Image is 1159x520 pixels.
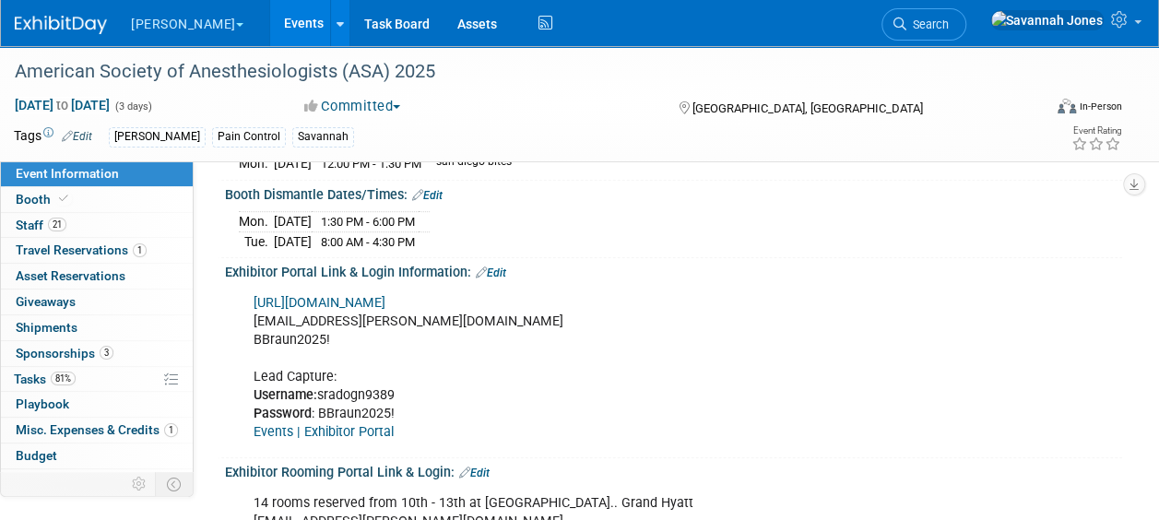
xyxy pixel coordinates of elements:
[241,285,944,452] div: [EMAIL_ADDRESS][PERSON_NAME][DOMAIN_NAME] BBraun2025! Lead Capture: sradogn9389 : BBraun2025!
[14,372,76,386] span: Tasks
[113,100,152,112] span: (3 days)
[59,194,68,204] i: Booth reservation complete
[881,8,966,41] a: Search
[1071,126,1121,136] div: Event Rating
[298,97,408,116] button: Committed
[16,242,147,257] span: Travel Reservations
[1,238,193,263] a: Travel Reservations1
[692,101,923,115] span: [GEOGRAPHIC_DATA], [GEOGRAPHIC_DATA]
[133,243,147,257] span: 1
[109,127,206,147] div: [PERSON_NAME]
[225,458,1122,482] div: Exhibitor Rooming Portal Link & Login:
[16,320,77,335] span: Shipments
[100,346,113,360] span: 3
[254,424,394,440] a: Events | Exhibitor Portal
[254,295,385,311] a: [URL][DOMAIN_NAME]
[16,166,119,181] span: Event Information
[1,213,193,238] a: Staff21
[8,55,1027,89] div: American Society of Anesthesiologists (ASA) 2025
[254,406,312,421] b: Password
[1079,100,1122,113] div: In-Person
[51,372,76,385] span: 81%
[321,215,415,229] span: 1:30 PM - 6:00 PM
[961,96,1122,124] div: Event Format
[124,472,156,496] td: Personalize Event Tab Strip
[62,130,92,143] a: Edit
[15,16,107,34] img: ExhibitDay
[14,97,111,113] span: [DATE] [DATE]
[48,218,66,231] span: 21
[16,448,57,463] span: Budget
[274,231,312,251] td: [DATE]
[476,266,506,279] a: Edit
[1,187,193,212] a: Booth
[239,212,274,232] td: Mon.
[459,467,490,479] a: Edit
[274,154,312,173] td: [DATE]
[990,10,1104,30] img: Savannah Jones
[1,418,193,443] a: Misc. Expenses & Credits1
[1,290,193,314] a: Giveaways
[906,18,949,31] span: Search
[53,98,71,112] span: to
[16,346,113,360] span: Sponsorships
[425,154,530,173] td: san diego bites
[321,235,415,249] span: 8:00 AM - 4:30 PM
[16,294,76,309] span: Giveaways
[274,212,312,232] td: [DATE]
[16,422,178,437] span: Misc. Expenses & Credits
[225,258,1122,282] div: Exhibitor Portal Link & Login Information:
[239,231,274,251] td: Tue.
[239,154,274,173] td: Mon.
[164,423,178,437] span: 1
[16,396,69,411] span: Playbook
[212,127,286,147] div: Pain Control
[1,443,193,468] a: Budget
[16,218,66,232] span: Staff
[1,264,193,289] a: Asset Reservations
[16,268,125,283] span: Asset Reservations
[225,181,1122,205] div: Booth Dismantle Dates/Times:
[14,126,92,148] td: Tags
[16,192,72,207] span: Booth
[1,392,193,417] a: Playbook
[254,387,317,403] b: Username:
[321,157,421,171] span: 12:00 PM - 1:30 PM
[156,472,194,496] td: Toggle Event Tabs
[412,189,443,202] a: Edit
[1,161,193,186] a: Event Information
[1,315,193,340] a: Shipments
[292,127,354,147] div: Savannah
[1,341,193,366] a: Sponsorships3
[1,367,193,392] a: Tasks81%
[1058,99,1076,113] img: Format-Inperson.png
